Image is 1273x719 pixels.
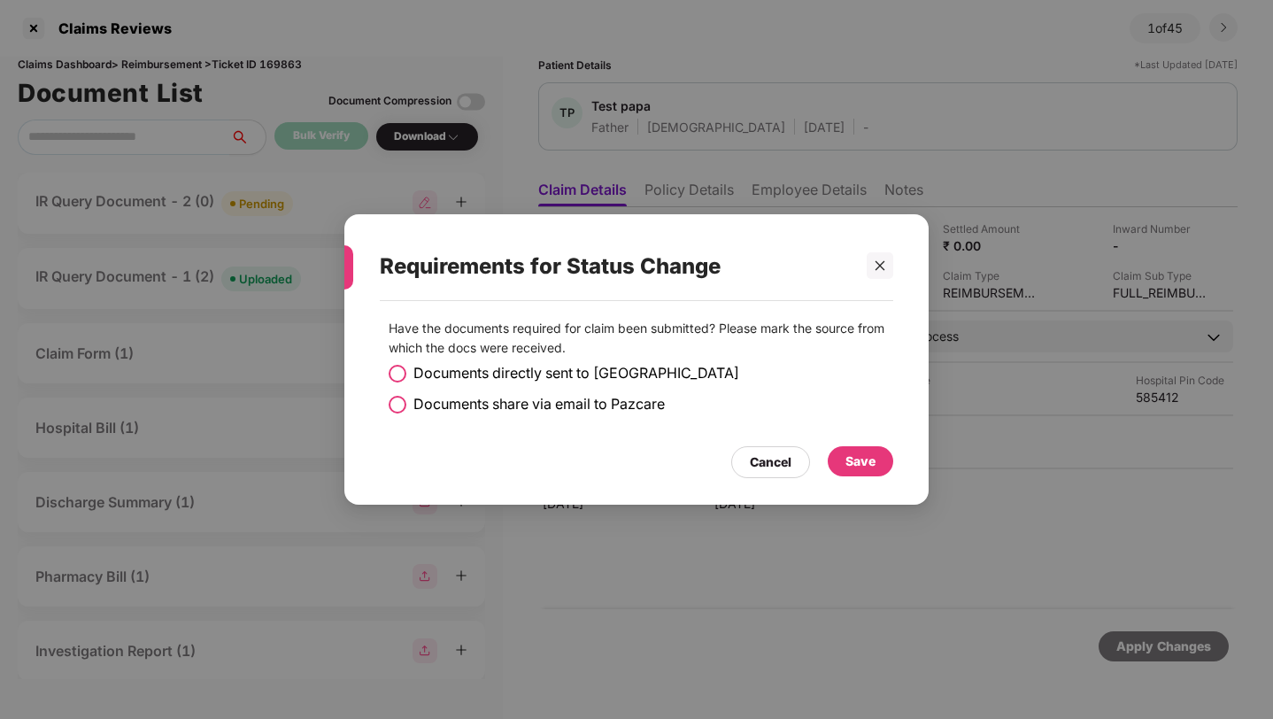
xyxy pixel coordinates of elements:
[750,452,791,472] div: Cancel
[389,319,884,358] p: Have the documents required for claim been submitted? Please mark the source from which the docs ...
[413,362,739,384] span: Documents directly sent to [GEOGRAPHIC_DATA]
[380,232,851,301] div: Requirements for Status Change
[845,452,876,471] div: Save
[874,259,886,272] span: close
[413,393,665,415] span: Documents share via email to Pazcare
